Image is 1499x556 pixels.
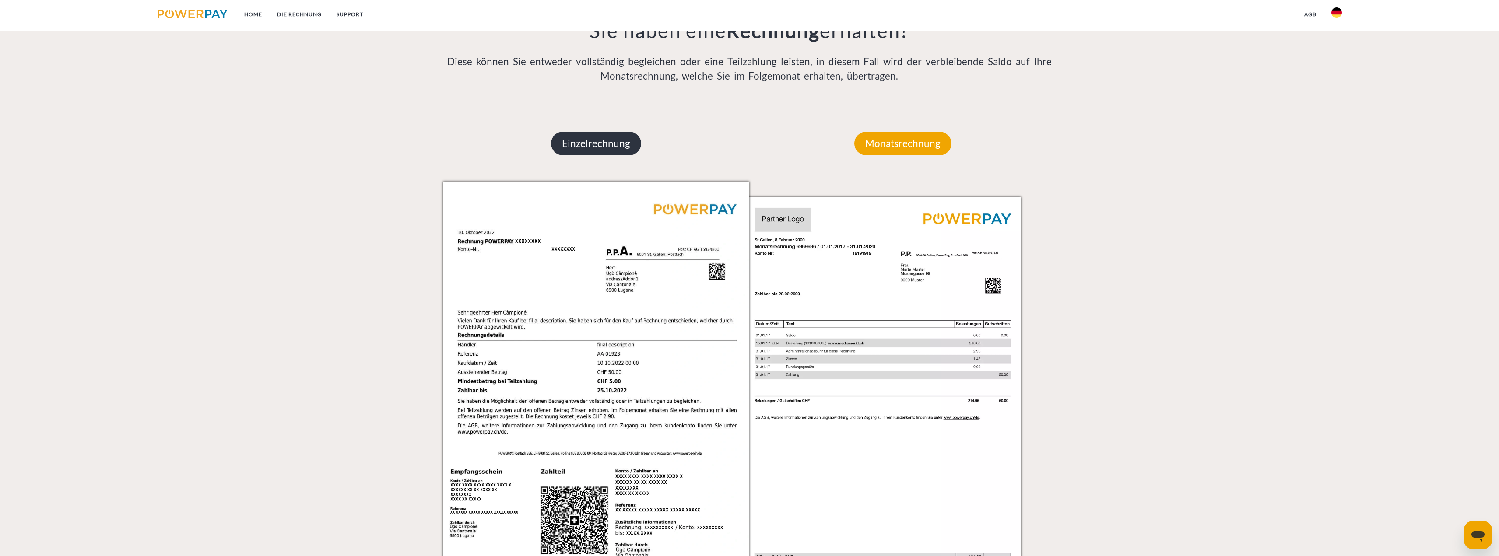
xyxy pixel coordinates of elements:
[158,10,228,18] img: logo-powerpay.svg
[270,7,329,22] a: DIE RECHNUNG
[1331,7,1342,18] img: de
[443,54,1057,84] p: Diese können Sie entweder vollständig begleichen oder eine Teilzahlung leisten, in diesem Fall wi...
[551,132,641,155] p: Einzelrechnung
[1297,7,1324,22] a: agb
[237,7,270,22] a: Home
[329,7,371,22] a: SUPPORT
[1464,521,1492,549] iframe: Schaltfläche zum Öffnen des Messaging-Fensters
[854,132,951,155] p: Monatsrechnung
